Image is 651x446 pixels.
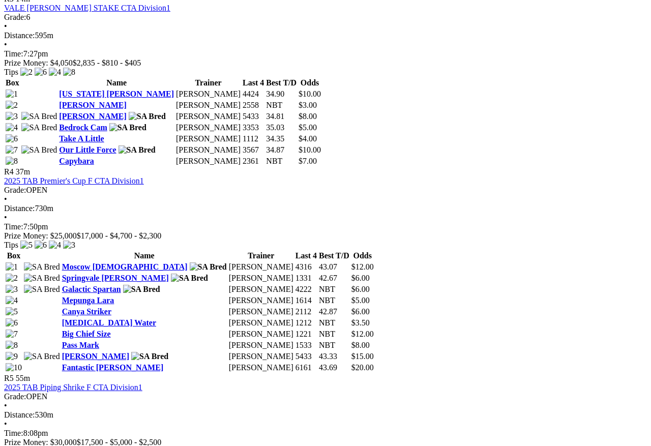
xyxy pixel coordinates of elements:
td: 2112 [295,307,317,317]
td: [PERSON_NAME] [228,262,294,272]
span: Tips [4,241,18,249]
td: 1221 [295,329,317,339]
img: 4 [6,123,18,132]
td: [PERSON_NAME] [175,111,241,122]
a: 2025 TAB Premier's Cup F CTA Division1 [4,176,144,185]
span: $8.00 [299,112,317,121]
span: Distance: [4,410,35,419]
img: 9 [6,352,18,361]
img: SA Bred [21,112,57,121]
span: Grade: [4,13,26,21]
a: VALE [PERSON_NAME] STAKE CTA Division1 [4,4,170,12]
span: $6.00 [351,274,370,282]
td: 34.35 [265,134,297,144]
a: [PERSON_NAME] [59,112,126,121]
div: 7:50pm [4,222,647,231]
th: Trainer [175,78,241,88]
td: [PERSON_NAME] [175,145,241,155]
td: 1112 [242,134,264,144]
td: 1331 [295,273,317,283]
td: [PERSON_NAME] [175,156,241,166]
span: Grade: [4,186,26,194]
a: Springvale [PERSON_NAME] [62,274,169,282]
a: Moscow [DEMOGRAPHIC_DATA] [62,262,188,271]
img: SA Bred [119,145,156,155]
img: 8 [6,341,18,350]
img: 4 [49,68,61,77]
th: Best T/D [318,251,350,261]
td: [PERSON_NAME] [228,363,294,373]
img: 5 [6,307,18,316]
td: 1212 [295,318,317,328]
span: $4.00 [299,134,317,143]
td: 3567 [242,145,264,155]
td: [PERSON_NAME] [175,100,241,110]
a: Galactic Spartan [62,285,121,293]
td: [PERSON_NAME] [175,123,241,133]
td: NBT [318,340,350,350]
td: NBT [265,100,297,110]
span: $10.00 [299,90,321,98]
td: NBT [318,318,350,328]
td: [PERSON_NAME] [228,284,294,294]
td: [PERSON_NAME] [175,89,241,99]
img: 6 [6,134,18,143]
img: SA Bred [129,112,166,121]
span: $2,835 - $810 - $405 [73,58,141,67]
span: $3.00 [299,101,317,109]
span: R4 [4,167,14,176]
img: 2 [6,274,18,283]
img: 2 [6,101,18,110]
span: • [4,22,7,31]
div: 8:08pm [4,429,647,438]
img: SA Bred [190,262,227,272]
td: [PERSON_NAME] [228,273,294,283]
div: Prize Money: $4,050 [4,58,647,68]
td: NBT [318,295,350,306]
td: 2361 [242,156,264,166]
a: Capybara [59,157,94,165]
img: 5 [20,241,33,250]
th: Name [58,78,174,88]
th: Trainer [228,251,294,261]
td: 34.87 [265,145,297,155]
span: R5 [4,374,14,382]
span: Distance: [4,204,35,213]
span: $12.00 [351,330,374,338]
div: Prize Money: $25,000 [4,231,647,241]
img: SA Bred [24,352,60,361]
span: Grade: [4,392,26,401]
span: • [4,401,7,410]
th: Odds [351,251,374,261]
img: SA Bred [21,145,57,155]
td: NBT [318,329,350,339]
span: Box [6,78,19,87]
img: SA Bred [123,285,160,294]
div: 530m [4,410,647,420]
img: 4 [6,296,18,305]
td: 4424 [242,89,264,99]
span: $6.00 [351,307,370,316]
span: $15.00 [351,352,374,361]
span: $17,000 - $4,700 - $2,300 [77,231,162,240]
img: SA Bred [24,274,60,283]
a: Bedrock Cam [59,123,107,132]
div: 730m [4,204,647,213]
span: Box [7,251,21,260]
div: 595m [4,31,647,40]
a: [PERSON_NAME] [62,352,129,361]
img: SA Bred [24,262,60,272]
span: Distance: [4,31,35,40]
img: 4 [49,241,61,250]
div: 6 [4,13,647,22]
a: Big Chief Size [62,330,111,338]
img: SA Bred [21,123,57,132]
th: Best T/D [265,78,297,88]
div: OPEN [4,392,647,401]
img: 6 [35,241,47,250]
th: Last 4 [242,78,264,88]
span: Time: [4,49,23,58]
td: [PERSON_NAME] [228,351,294,362]
span: $5.00 [351,296,370,305]
a: Canya Striker [62,307,111,316]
